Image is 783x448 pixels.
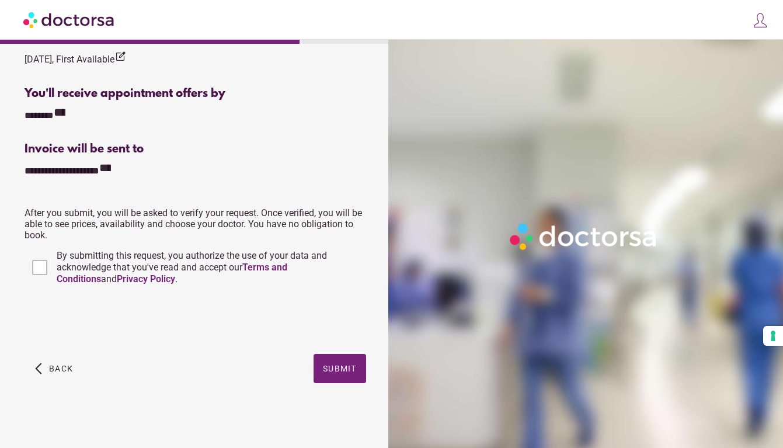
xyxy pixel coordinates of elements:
a: Privacy Policy [117,273,175,284]
img: Logo-Doctorsa-trans-White-partial-flat.png [506,219,662,254]
button: Submit [314,354,366,383]
div: You'll receive appointment offers by [25,87,366,100]
div: Invoice will be sent to [25,143,366,156]
span: Submit [323,364,357,373]
i: edit_square [114,51,126,62]
button: Your consent preferences for tracking technologies [763,326,783,346]
p: After you submit, you will be asked to verify your request. Once verified, you will be able to se... [25,207,366,241]
a: Terms and Conditions [57,262,287,284]
img: icons8-customer-100.png [752,12,768,29]
iframe: reCAPTCHA [25,297,202,342]
img: Doctorsa.com [23,6,116,33]
span: By submitting this request, you authorize the use of your data and acknowledge that you've read a... [57,250,327,284]
span: Back [49,364,73,373]
button: arrow_back_ios Back [30,354,78,383]
div: [DATE], First Available [25,51,126,67]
